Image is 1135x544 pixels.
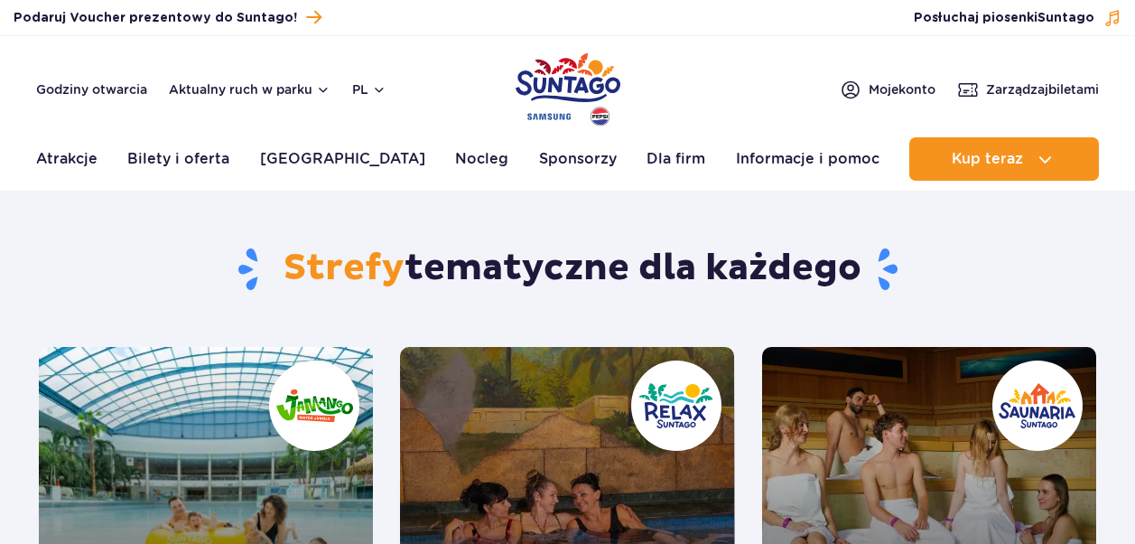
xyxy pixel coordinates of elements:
[516,45,620,128] a: Park of Poland
[14,9,297,27] span: Podaruj Voucher prezentowy do Suntago!
[36,137,98,181] a: Atrakcje
[36,80,147,98] a: Godziny otwarcia
[986,80,1099,98] span: Zarządzaj biletami
[127,137,229,181] a: Bilety i oferta
[914,9,1121,27] button: Posłuchaj piosenkiSuntago
[736,137,879,181] a: Informacje i pomoc
[914,9,1094,27] span: Posłuchaj piosenki
[352,80,386,98] button: pl
[539,137,617,181] a: Sponsorzy
[39,246,1096,293] h1: tematyczne dla każdego
[260,137,425,181] a: [GEOGRAPHIC_DATA]
[909,137,1099,181] button: Kup teraz
[869,80,935,98] span: Moje konto
[284,246,405,291] span: Strefy
[169,82,330,97] button: Aktualny ruch w parku
[647,137,705,181] a: Dla firm
[957,79,1099,100] a: Zarządzajbiletami
[455,137,508,181] a: Nocleg
[14,5,321,30] a: Podaruj Voucher prezentowy do Suntago!
[952,151,1023,167] span: Kup teraz
[1037,12,1094,24] span: Suntago
[840,79,935,100] a: Mojekonto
